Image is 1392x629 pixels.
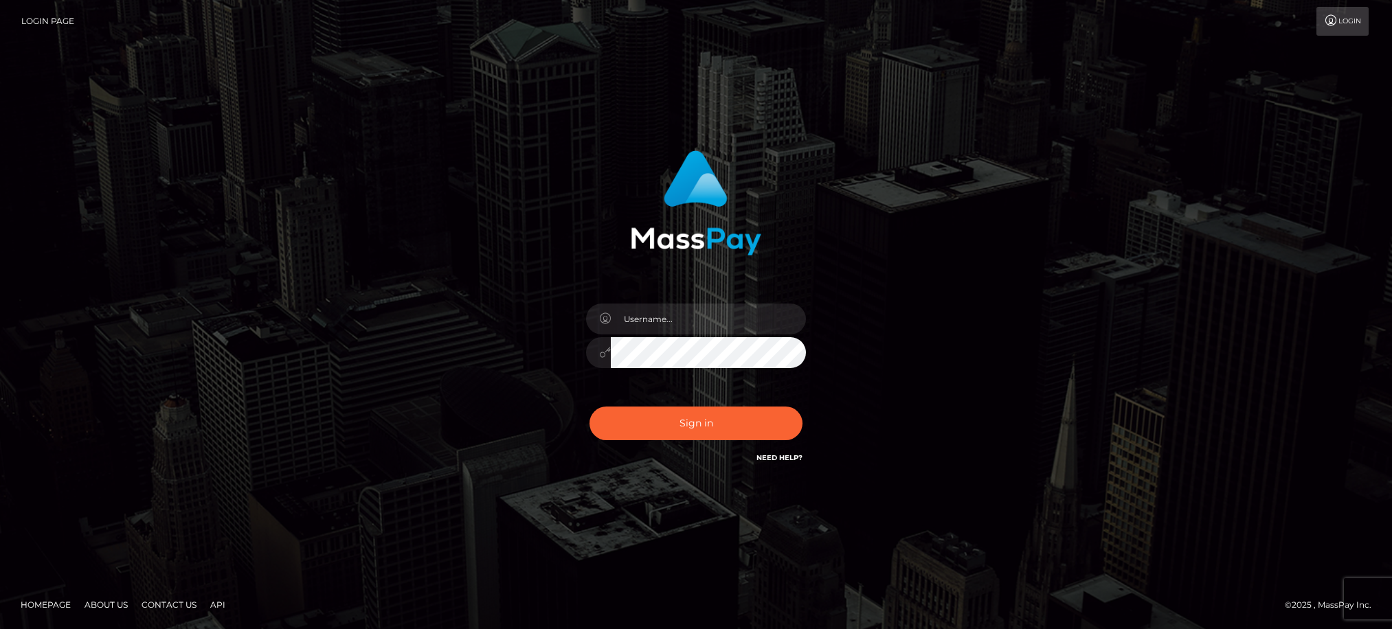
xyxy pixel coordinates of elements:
[590,407,802,440] button: Sign in
[21,7,74,36] a: Login Page
[631,150,761,255] img: MassPay Login
[79,594,133,615] a: About Us
[756,453,802,462] a: Need Help?
[205,594,231,615] a: API
[611,304,806,334] input: Username...
[1316,7,1369,36] a: Login
[136,594,202,615] a: Contact Us
[15,594,76,615] a: Homepage
[1285,597,1382,613] div: © 2025 , MassPay Inc.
